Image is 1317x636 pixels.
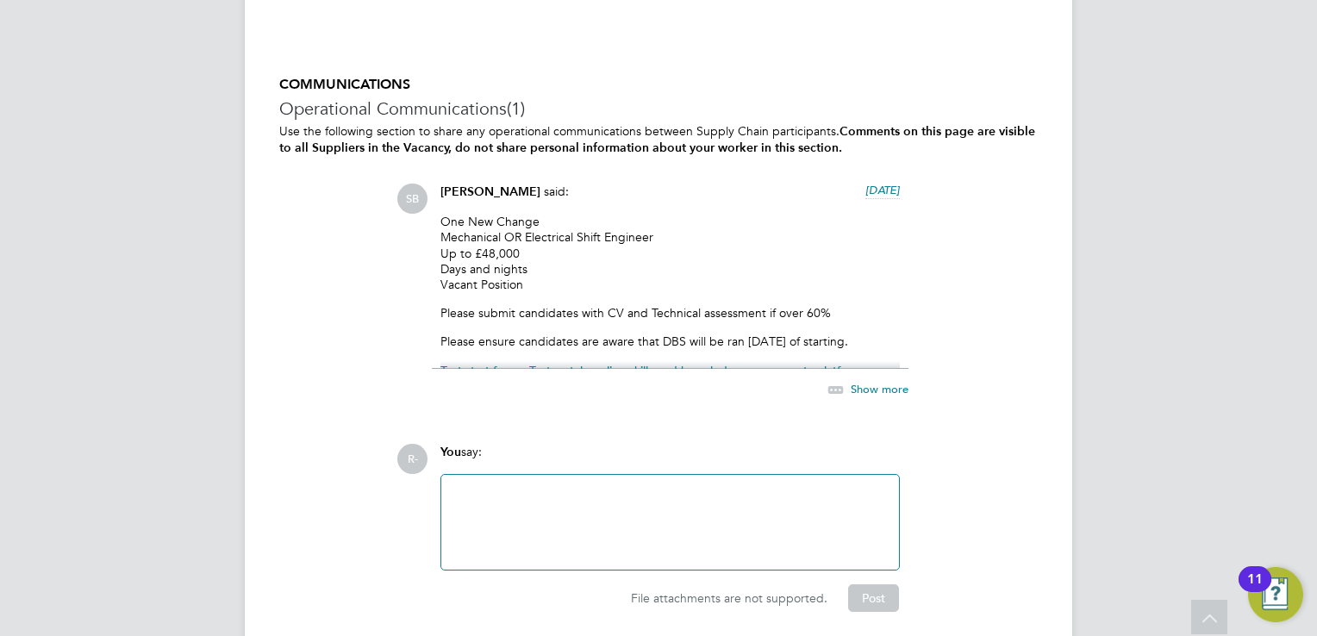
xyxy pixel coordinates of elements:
[1247,579,1263,602] div: 11
[544,184,569,199] span: said:
[440,305,900,321] p: Please submit candidates with CV and Technical assessment if over 60%
[440,214,900,292] p: One New Change Mechanical OR Electrical Shift Engineer Up to £48,000 Days and nights Vacant Position
[1248,567,1303,622] button: Open Resource Center, 11 new notifications
[440,334,900,349] p: Please ensure candidates are aware that DBS will be ran [DATE] of starting.
[279,76,1038,94] h5: COMMUNICATIONS
[397,184,428,214] span: SB
[631,590,827,606] span: File attachments are not supported.
[440,363,863,378] a: Test start form - Testportal - online skills and knowledge assessments platform
[848,584,899,612] button: Post
[440,184,540,199] span: [PERSON_NAME]
[440,445,461,459] span: You
[440,444,900,474] div: say:
[865,183,900,197] span: [DATE]
[279,124,1035,155] b: Comments on this page are visible to all Suppliers in the Vacancy, do not share personal informat...
[851,382,908,396] span: Show more
[279,123,1038,156] p: Use the following section to share any operational communications between Supply Chain participants.
[279,97,1038,120] h3: Operational Communications
[397,444,428,474] span: R-
[507,97,525,120] span: (1)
